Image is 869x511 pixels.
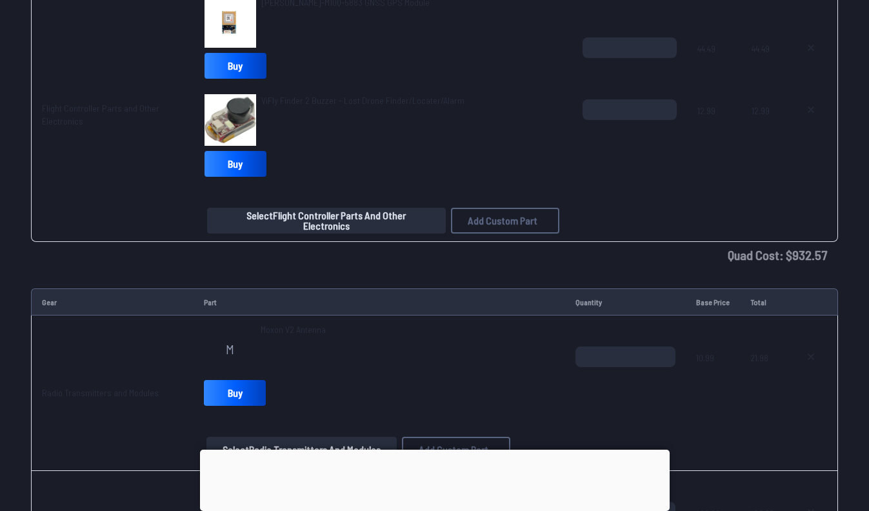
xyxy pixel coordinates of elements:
span: Add Custom Part [419,445,488,455]
span: 44.49 [752,37,774,99]
button: Add Custom Part [451,208,559,234]
td: Quantity [565,288,686,316]
td: Gear [31,288,194,316]
span: Add Custom Part [468,215,537,226]
a: Flight Controller Parts and Other Electronics [42,103,159,126]
a: Buy [205,151,266,177]
a: SelectRadio Transmitters and Modules [204,437,399,463]
td: Part [194,288,565,316]
iframe: Advertisement [200,450,670,508]
span: 12.99 [697,99,731,161]
a: SelectFlight Controller Parts and Other Electronics [205,208,448,234]
span: Moxon V2 Antenna [261,323,326,336]
span: 12.99 [752,99,774,161]
a: Buy [204,380,266,406]
td: Base Price [686,288,740,316]
a: Buy [205,53,266,79]
span: ViFly Finder 2 Buzzer - Lost Drone Finder/Locater/Alarm [261,95,464,106]
td: Quad Cost: $ 932.57 [31,242,838,268]
img: image [205,94,256,146]
span: 10.99 [696,346,730,408]
button: SelectFlight Controller Parts and Other Electronics [207,208,446,234]
span: M [226,343,234,356]
td: Total [740,288,784,316]
span: 21.98 [750,346,774,408]
a: ViFly Finder 2 Buzzer - Lost Drone Finder/Locater/Alarm [261,94,464,107]
button: Add Custom Part [402,437,510,463]
a: Radio Transmitters and Modules [42,387,159,398]
button: SelectRadio Transmitters and Modules [206,437,397,463]
span: 44.49 [697,37,731,99]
